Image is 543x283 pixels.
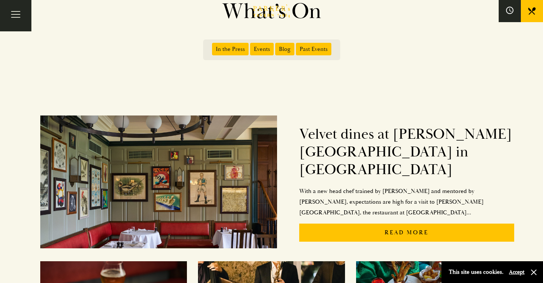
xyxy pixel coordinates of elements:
[212,43,249,55] span: In the Press
[299,186,514,218] p: With a new head chef trained by [PERSON_NAME] and mentored by [PERSON_NAME], expectations are hig...
[449,267,503,277] p: This site uses cookies.
[250,43,274,55] span: Events
[275,43,294,55] span: Blog
[299,224,514,242] p: Read More
[299,125,514,179] h2: Velvet dines at [PERSON_NAME][GEOGRAPHIC_DATA] in [GEOGRAPHIC_DATA]
[40,115,514,251] a: Velvet dines at [PERSON_NAME][GEOGRAPHIC_DATA] in [GEOGRAPHIC_DATA]With a new head chef trained b...
[296,43,331,55] span: Past Events
[530,269,537,276] button: Close and accept
[509,269,525,276] button: Accept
